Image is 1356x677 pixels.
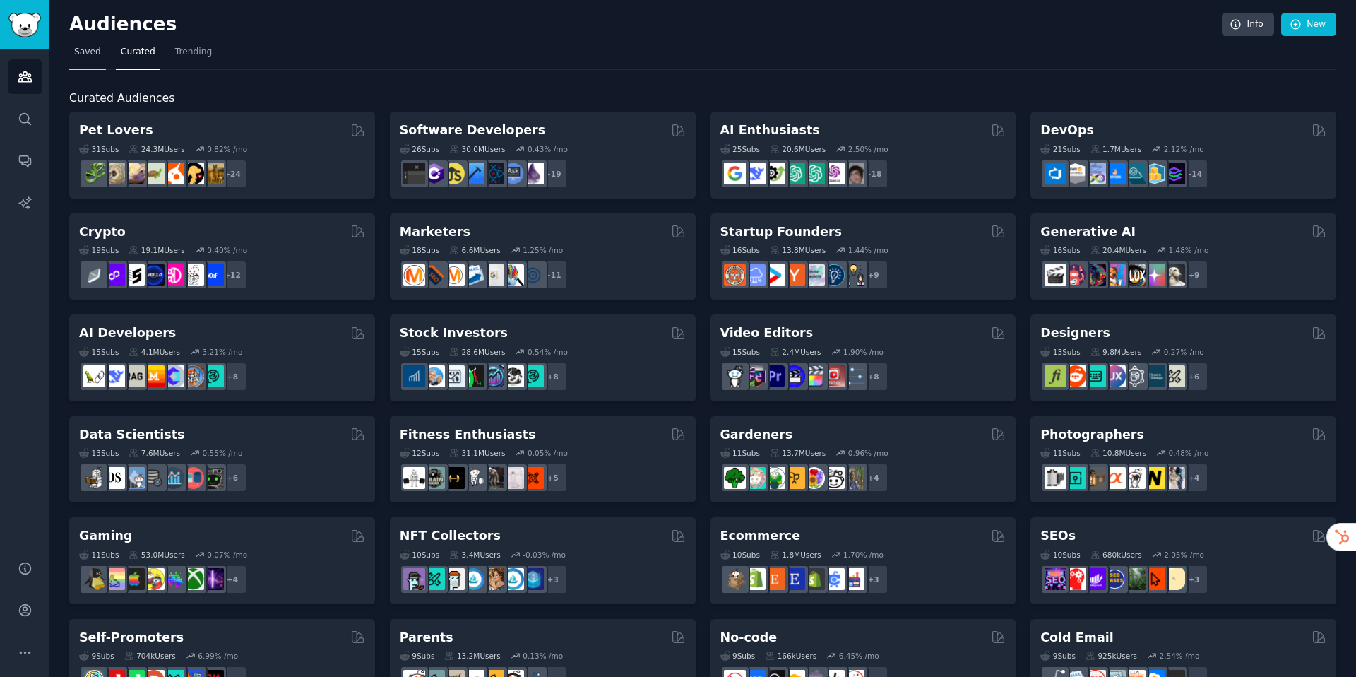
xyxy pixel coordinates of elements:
[129,245,184,255] div: 19.1M Users
[1040,651,1076,661] div: 9 Sub s
[79,651,114,661] div: 9 Sub s
[143,568,165,590] img: GamerPals
[724,365,746,387] img: gopro
[803,467,825,489] img: flowers
[1104,467,1126,489] img: SonyAlpha
[744,568,766,590] img: shopify
[403,264,425,286] img: content_marketing
[162,163,184,184] img: cockatiel
[538,463,568,493] div: + 5
[400,550,439,560] div: 10 Sub s
[843,163,864,184] img: ArtificalIntelligence
[400,651,435,661] div: 9 Sub s
[720,651,756,661] div: 9 Sub s
[403,163,425,184] img: software
[103,264,125,286] img: 0xPolygon
[1104,264,1126,286] img: sdforall
[443,365,465,387] img: Forex
[1084,163,1106,184] img: Docker_DevOps
[538,565,568,594] div: + 3
[403,568,425,590] img: NFTExchange
[83,365,105,387] img: LangChain
[1045,264,1066,286] img: aivideo
[175,46,212,59] span: Trending
[423,467,445,489] img: GymMotivation
[823,568,845,590] img: ecommercemarketing
[1143,163,1165,184] img: aws_cdk
[129,347,180,357] div: 4.1M Users
[79,629,184,647] h2: Self-Promoters
[1064,264,1086,286] img: dalle2
[123,568,145,590] img: macgaming
[720,629,778,647] h2: No-code
[400,527,501,545] h2: NFT Collectors
[1163,467,1185,489] img: WeddingPhotography
[1090,144,1142,154] div: 1.7M Users
[502,365,524,387] img: swingtrading
[720,448,760,458] div: 11 Sub s
[79,527,132,545] h2: Gaming
[400,347,439,357] div: 15 Sub s
[1179,362,1208,392] div: + 6
[400,144,439,154] div: 26 Sub s
[121,46,155,59] span: Curated
[843,467,864,489] img: GardenersWorld
[720,426,793,444] h2: Gardeners
[400,223,470,241] h2: Marketers
[1143,365,1165,387] img: learndesign
[202,467,224,489] img: data
[522,365,544,387] img: technicalanalysis
[482,365,504,387] img: StocksAndTrading
[1163,264,1185,286] img: DreamBooth
[123,163,145,184] img: leopardgeckos
[198,651,238,661] div: 6.99 % /mo
[1040,324,1110,342] h2: Designers
[1163,163,1185,184] img: PlatformEngineers
[1090,347,1142,357] div: 9.8M Users
[207,144,247,154] div: 0.82 % /mo
[859,463,888,493] div: + 4
[763,163,785,184] img: AItoolsCatalog
[502,163,524,184] img: AskComputerScience
[803,163,825,184] img: chatgpt_prompts_
[162,365,184,387] img: OpenSourceAI
[129,448,180,458] div: 7.6M Users
[1168,245,1208,255] div: 1.48 % /mo
[1040,347,1080,357] div: 13 Sub s
[124,651,176,661] div: 704k Users
[1124,264,1146,286] img: FluxAI
[123,467,145,489] img: statistics
[1143,568,1165,590] img: GoogleSearchConsole
[423,365,445,387] img: ValueInvesting
[143,365,165,387] img: MistralAI
[1281,13,1336,37] a: New
[1084,264,1106,286] img: deepdream
[400,629,453,647] h2: Parents
[449,550,501,560] div: 3.4M Users
[123,264,145,286] img: ethstaker
[143,264,165,286] img: web3
[720,324,814,342] h2: Video Editors
[523,550,566,560] div: -0.03 % /mo
[218,159,247,189] div: + 24
[202,264,224,286] img: defi_
[1124,365,1146,387] img: userexperience
[129,144,184,154] div: 24.3M Users
[1040,448,1080,458] div: 11 Sub s
[403,467,425,489] img: GYM
[1084,568,1106,590] img: seogrowth
[744,264,766,286] img: SaaS
[803,365,825,387] img: finalcutpro
[1143,467,1165,489] img: Nikon
[1040,629,1113,647] h2: Cold Email
[207,550,247,560] div: 0.07 % /mo
[763,467,785,489] img: SavageGarden
[502,568,524,590] img: OpenseaMarket
[720,144,760,154] div: 25 Sub s
[1040,527,1076,545] h2: SEOs
[724,568,746,590] img: dropship
[182,467,204,489] img: datasets
[528,144,568,154] div: 0.43 % /mo
[1045,568,1066,590] img: SEO_Digital_Marketing
[1179,565,1208,594] div: + 3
